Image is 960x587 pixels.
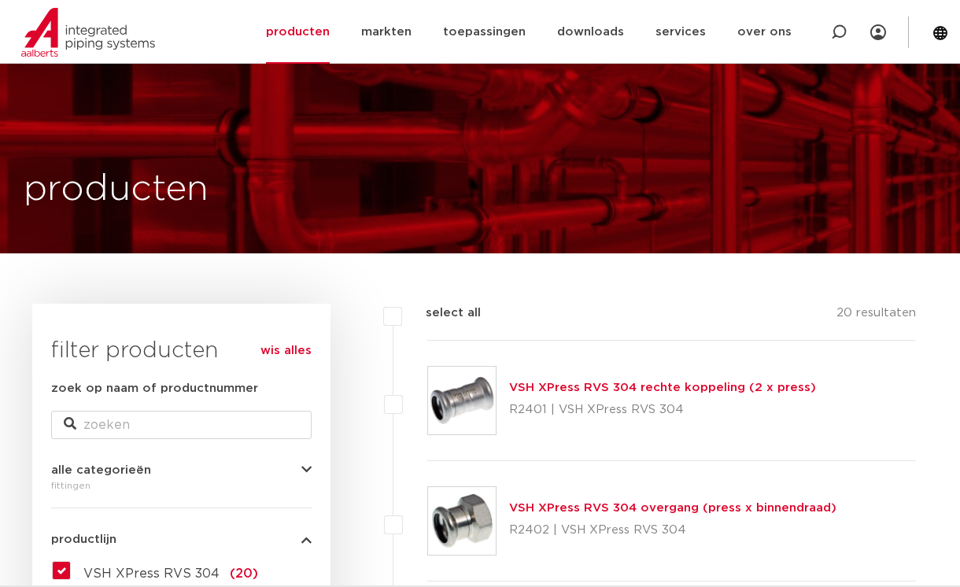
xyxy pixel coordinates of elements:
input: zoeken [51,411,312,439]
div: fittingen [51,476,312,495]
p: R2402 | VSH XPress RVS 304 [509,518,836,543]
a: VSH XPress RVS 304 overgang (press x binnendraad) [509,502,836,514]
h1: producten [24,164,209,215]
p: R2401 | VSH XPress RVS 304 [509,397,816,423]
span: productlijn [51,533,116,545]
img: Thumbnail for VSH XPress RVS 304 overgang (press x binnendraad) [428,487,496,555]
span: (20) [230,567,258,580]
a: VSH XPress RVS 304 rechte koppeling (2 x press) [509,382,816,393]
a: wis alles [260,341,312,360]
p: 20 resultaten [836,304,916,328]
button: alle categorieën [51,464,312,476]
label: select all [402,304,481,323]
img: Thumbnail for VSH XPress RVS 304 rechte koppeling (2 x press) [428,367,496,434]
button: productlijn [51,533,312,545]
label: zoek op naam of productnummer [51,379,258,398]
span: VSH XPress RVS 304 [83,567,220,580]
h3: filter producten [51,335,312,367]
span: alle categorieën [51,464,151,476]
